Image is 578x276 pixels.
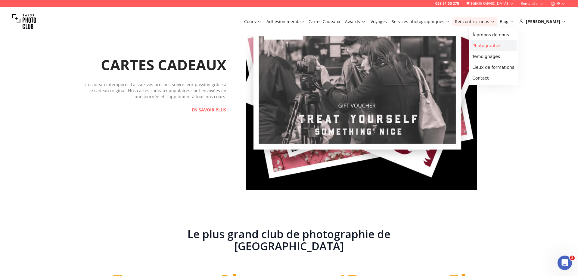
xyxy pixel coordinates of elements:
[345,19,366,25] a: Awards
[519,19,566,25] div: [PERSON_NAME]
[173,228,405,252] h2: Le plus grand club de photographie de [GEOGRAPHIC_DATA]
[266,19,304,25] a: Adhésion membre
[343,17,368,26] button: Awards
[392,19,450,25] a: Services photographiques
[368,17,389,26] button: Voyages
[12,10,36,34] img: Swiss photo club
[82,48,226,82] h2: CARTES CADEAUX
[452,17,497,26] button: Rencontrez-nous
[371,19,387,25] a: Voyages
[242,17,264,26] button: Cours
[244,19,262,25] a: Cours
[497,17,517,26] button: Blog
[264,17,306,26] button: Adhésion membre
[470,40,517,51] a: Photographes
[389,17,452,26] button: Services photographiques
[470,62,517,73] a: Lieux de formations
[435,1,459,6] a: 058 51 00 270
[455,19,495,25] a: Rencontrez-nous
[470,29,517,40] a: À propos de nous
[82,82,226,100] div: Un cadeau intemporel. Laissez vos proches suivre leur passion grâce à ce cadeau original: Nos car...
[470,51,517,62] a: Témoignages
[306,17,343,26] button: Cartes Cadeaux
[309,19,340,25] a: Cartes Cadeaux
[500,19,514,25] a: Blog
[470,73,517,83] a: Contact
[558,256,572,270] iframe: Intercom live chat
[570,256,575,260] span: 2
[192,107,226,113] a: En savoir plus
